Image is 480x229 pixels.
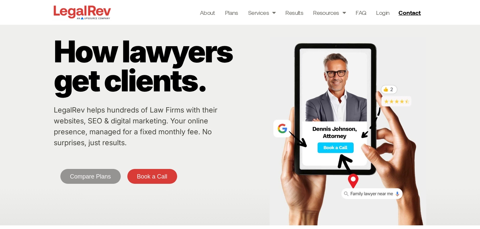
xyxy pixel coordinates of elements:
[356,8,366,17] a: FAQ
[200,8,390,17] nav: Menu
[225,8,238,17] a: Plans
[376,8,389,17] a: Login
[285,8,303,17] a: Results
[127,169,177,184] a: Book a Call
[396,7,425,18] a: Contact
[137,174,167,180] span: Book a Call
[313,8,346,17] a: Resources
[70,174,111,180] span: Compare Plans
[399,10,421,16] span: Contact
[60,169,121,184] a: Compare Plans
[200,8,215,17] a: About
[248,8,276,17] a: Services
[54,37,266,95] p: How lawyers get clients.
[54,106,217,147] a: LegalRev helps hundreds of Law Firms with their websites, SEO & digital marketing. Your online pr...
